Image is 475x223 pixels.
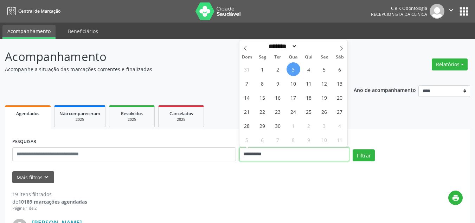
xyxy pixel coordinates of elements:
span: Setembro 25, 2025 [302,105,316,118]
span: Setembro 24, 2025 [287,105,300,118]
span: Setembro 5, 2025 [317,62,331,76]
span: Dom [239,55,255,60]
div: Página 1 de 2 [12,205,87,211]
select: Month [267,43,297,50]
span: Setembro 12, 2025 [317,76,331,90]
a: Central de Marcação [5,5,60,17]
span: Sex [316,55,332,60]
span: Outubro 6, 2025 [256,133,269,147]
span: Setembro 3, 2025 [287,62,300,76]
span: Central de Marcação [18,8,60,14]
span: Setembro 15, 2025 [256,91,269,104]
span: Setembro 20, 2025 [333,91,347,104]
span: Sáb [332,55,347,60]
span: Outubro 10, 2025 [317,133,331,147]
span: Setembro 6, 2025 [333,62,347,76]
input: Year [297,43,320,50]
span: Setembro 16, 2025 [271,91,285,104]
span: Recepcionista da clínica [371,11,427,17]
a: Acompanhamento [2,25,56,39]
div: 2025 [114,117,149,122]
span: Setembro 21, 2025 [240,105,254,118]
span: Setembro 19, 2025 [317,91,331,104]
strong: 10189 marcações agendadas [18,198,87,205]
span: Resolvidos [121,111,143,117]
span: Setembro 26, 2025 [317,105,331,118]
span: Setembro 18, 2025 [302,91,316,104]
button: Relatórios [432,58,468,70]
span: Seg [255,55,270,60]
span: Setembro 2, 2025 [271,62,285,76]
span: Setembro 27, 2025 [333,105,347,118]
span: Ter [270,55,285,60]
span: Não compareceram [59,111,100,117]
span: Setembro 11, 2025 [302,76,316,90]
span: Agosto 31, 2025 [240,62,254,76]
div: 19 itens filtrados [12,191,87,198]
button: Filtrar [353,149,375,161]
a: Beneficiários [63,25,103,37]
span: Cancelados [169,111,193,117]
span: Setembro 23, 2025 [271,105,285,118]
i: keyboard_arrow_down [43,173,50,181]
div: 2025 [59,117,100,122]
button: Mais filtroskeyboard_arrow_down [12,171,54,184]
div: de [12,198,87,205]
span: Outubro 8, 2025 [287,133,300,147]
span: Outubro 7, 2025 [271,133,285,147]
span: Setembro 14, 2025 [240,91,254,104]
div: C e K Odontologia [371,5,427,11]
span: Outubro 2, 2025 [302,119,316,132]
span: Setembro 30, 2025 [271,119,285,132]
button: print [448,191,463,205]
label: PESQUISAR [12,136,36,147]
span: Outubro 4, 2025 [333,119,347,132]
span: Setembro 10, 2025 [287,76,300,90]
span: Setembro 1, 2025 [256,62,269,76]
img: img [430,4,444,19]
span: Setembro 9, 2025 [271,76,285,90]
span: Setembro 8, 2025 [256,76,269,90]
span: Qui [301,55,316,60]
span: Setembro 4, 2025 [302,62,316,76]
span: Setembro 13, 2025 [333,76,347,90]
span: Setembro 17, 2025 [287,91,300,104]
span: Outubro 5, 2025 [240,133,254,147]
span: Outubro 3, 2025 [317,119,331,132]
span: Outubro 9, 2025 [302,133,316,147]
span: Setembro 28, 2025 [240,119,254,132]
div: 2025 [163,117,199,122]
span: Setembro 7, 2025 [240,76,254,90]
p: Acompanhe a situação das marcações correntes e finalizadas [5,66,330,73]
span: Setembro 22, 2025 [256,105,269,118]
i:  [447,6,455,14]
p: Ano de acompanhamento [354,85,416,94]
span: Setembro 29, 2025 [256,119,269,132]
button: apps [458,5,470,18]
p: Acompanhamento [5,48,330,66]
span: Qua [285,55,301,60]
span: Agendados [16,111,39,117]
span: Outubro 1, 2025 [287,119,300,132]
button:  [444,4,458,19]
i: print [452,194,460,202]
span: Outubro 11, 2025 [333,133,347,147]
